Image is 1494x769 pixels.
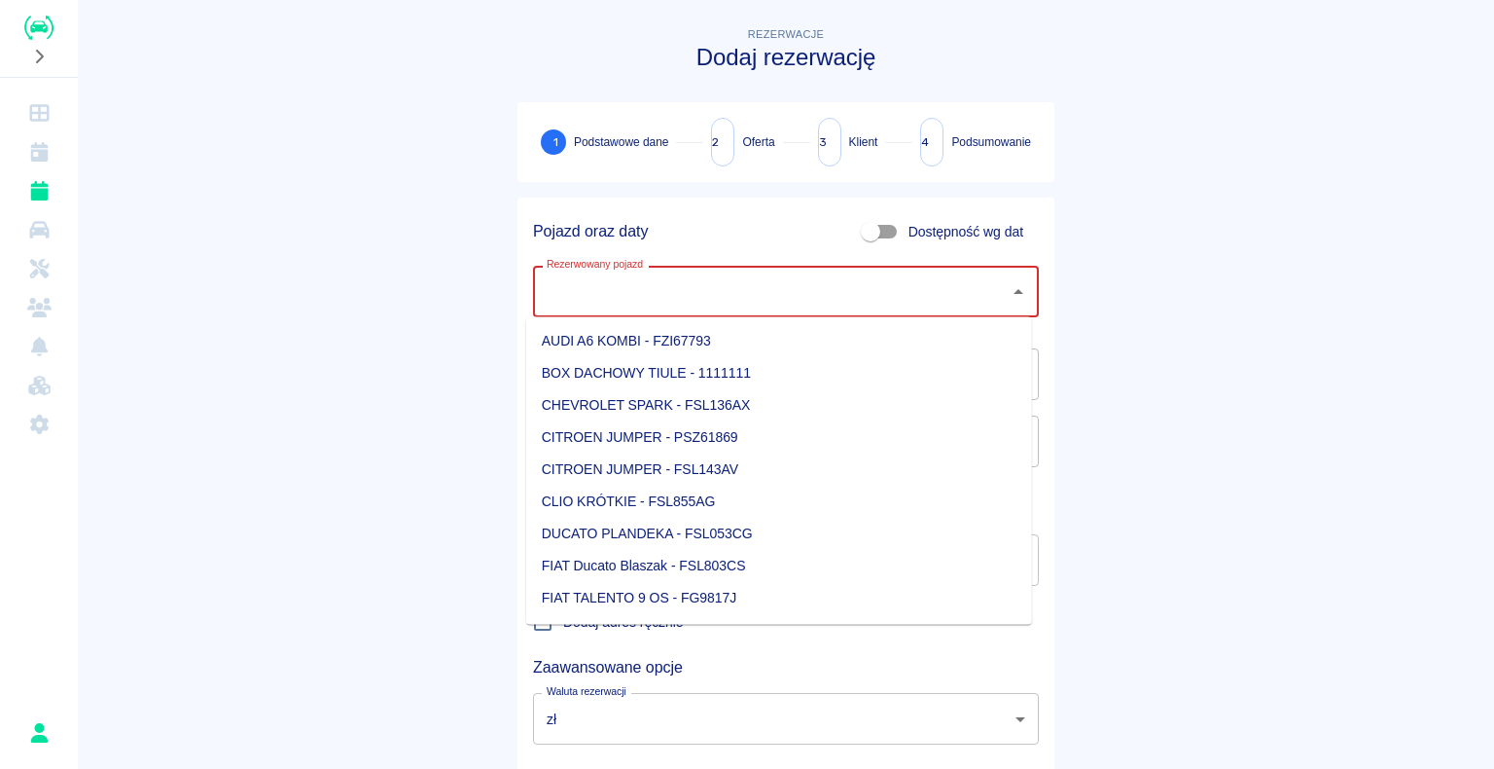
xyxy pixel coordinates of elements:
[547,257,643,272] label: Rezerwowany pojazd
[921,132,943,153] span: 4
[24,44,53,69] button: Rozwiń nawigację
[533,693,1039,745] div: zł
[8,405,70,444] a: Ustawienia
[8,93,70,132] a: Dashboard
[526,389,1032,421] li: CHEVROLET SPARK - FSL136AX
[526,486,1032,518] li: CLIO KRÓTKIE - FSL855AG
[547,684,626,699] label: Waluta rezerwacji
[748,28,824,40] span: Rezerwacje
[526,454,1032,486] li: CITROEN JUMPER - FSL143AV
[526,325,1032,357] li: AUDI A6 KOMBI - FZI67793
[712,132,733,153] span: 2
[533,222,648,241] h5: Pojazd oraz daty
[526,614,1032,646] li: FORD FOCUS ST LINE - CB993SC
[517,44,1054,71] h3: Dodaj rezerwację
[574,133,668,151] span: Podstawowe dane
[742,133,774,151] span: Oferta
[1005,278,1032,306] button: Zamknij
[24,16,53,40] img: Renthelp
[8,366,70,405] a: Widget WWW
[8,249,70,288] a: Serwisy
[533,658,1039,677] h5: Zaawansowane opcje
[18,713,59,753] button: Rafał Płaza
[849,133,878,151] span: Klient
[526,582,1032,614] li: FIAT TALENTO 9 OS - FG9817J
[8,210,70,249] a: Flota
[951,133,1031,151] span: Podsumowanie
[8,327,70,366] a: Powiadomienia
[526,421,1032,454] li: CITROEN JUMPER - PSZ61869
[8,288,70,327] a: Klienci
[8,132,70,171] a: Kalendarz
[819,132,840,153] span: 3
[526,518,1032,550] li: DUCATO PLANDEKA - FSL053CG
[526,357,1032,389] li: BOX DACHOWY TIULE - 1111111
[8,171,70,210] a: Rezerwacje
[908,222,1023,242] span: Dostępność wg dat
[526,550,1032,582] li: FIAT Ducato Blaszak - FSL803CS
